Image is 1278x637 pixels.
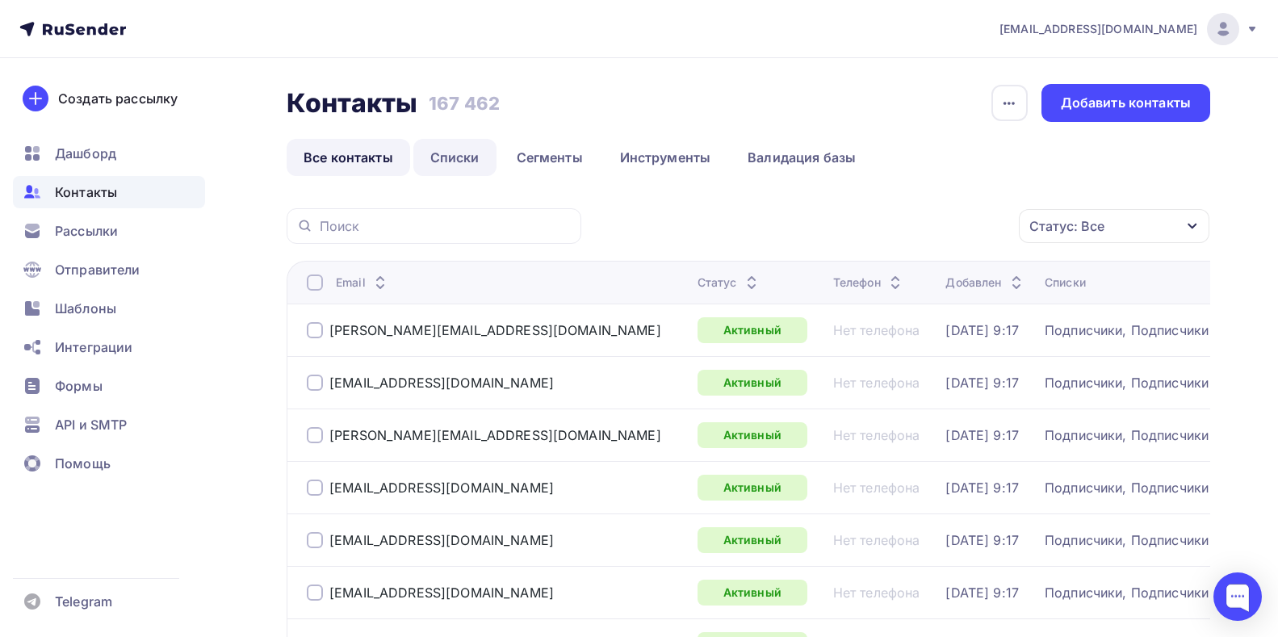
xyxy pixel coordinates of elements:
a: Нет телефона [833,585,920,601]
a: Нет телефона [833,480,920,496]
h2: Контакты [287,87,417,119]
a: Отправители [13,254,205,286]
div: Добавить контакты [1061,94,1191,112]
a: Сегменты [500,139,600,176]
a: Формы [13,370,205,402]
a: [PERSON_NAME][EMAIL_ADDRESS][DOMAIN_NAME] [329,427,661,443]
div: Добавлен [945,274,1025,291]
span: [EMAIL_ADDRESS][DOMAIN_NAME] [999,21,1197,37]
a: Подписчики, Подписчики 4 [1045,375,1221,391]
span: Рассылки [55,221,118,241]
a: Списки [413,139,497,176]
div: Телефон [833,274,905,291]
a: Подписчики, Подписчики 4 [1045,480,1221,496]
a: [EMAIL_ADDRESS][DOMAIN_NAME] [329,375,554,391]
a: [EMAIL_ADDRESS][DOMAIN_NAME] [999,13,1259,45]
a: Нет телефона [833,532,920,548]
a: [DATE] 9:17 [945,427,1019,443]
input: Поиск [320,217,572,235]
a: Активный [698,422,807,448]
span: Контакты [55,182,117,202]
a: Активный [698,317,807,343]
div: Создать рассылку [58,89,178,108]
span: Отправители [55,260,140,279]
a: Активный [698,370,807,396]
span: Дашборд [55,144,116,163]
a: [EMAIL_ADDRESS][DOMAIN_NAME] [329,480,554,496]
span: Формы [55,376,103,396]
a: [DATE] 9:17 [945,375,1019,391]
a: Подписчики, Подписчики 4 [1045,532,1221,548]
a: Шаблоны [13,292,205,325]
a: Активный [698,527,807,553]
a: Подписчики, Подписчики 4 [1045,322,1221,338]
a: [DATE] 9:17 [945,480,1019,496]
a: Нет телефона [833,322,920,338]
a: Активный [698,475,807,501]
a: Подписчики, Подписчики 4 [1045,427,1221,443]
a: [EMAIL_ADDRESS][DOMAIN_NAME] [329,532,554,548]
span: Telegram [55,592,112,611]
div: Статус: Все [1029,216,1104,236]
a: Нет телефона [833,427,920,443]
div: Списки [1045,274,1086,291]
h3: 167 462 [429,92,500,115]
span: Помощь [55,454,111,473]
a: Все контакты [287,139,410,176]
a: [DATE] 9:17 [945,585,1019,601]
a: [PERSON_NAME][EMAIL_ADDRESS][DOMAIN_NAME] [329,322,661,338]
button: Статус: Все [1018,208,1210,244]
span: Интеграции [55,337,132,357]
a: [EMAIL_ADDRESS][DOMAIN_NAME] [329,585,554,601]
a: Подписчики, Подписчики 4 [1045,585,1221,601]
a: Контакты [13,176,205,208]
a: Дашборд [13,137,205,170]
div: Статус [698,274,761,291]
a: [DATE] 9:17 [945,532,1019,548]
a: Активный [698,580,807,606]
span: Шаблоны [55,299,116,318]
a: Рассылки [13,215,205,247]
a: Нет телефона [833,375,920,391]
a: Валидация базы [731,139,873,176]
div: Email [336,274,390,291]
span: API и SMTP [55,415,127,434]
a: [DATE] 9:17 [945,322,1019,338]
a: Инструменты [603,139,728,176]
